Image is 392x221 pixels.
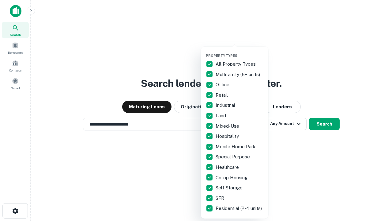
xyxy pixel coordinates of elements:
p: Hospitality [216,133,240,140]
p: Mobile Home Park [216,143,257,150]
p: Residential (2-4 units) [216,205,263,212]
p: SFR [216,195,225,202]
p: Industrial [216,102,236,109]
p: Mixed-Use [216,122,240,130]
p: Land [216,112,227,119]
p: Multifamily (5+ units) [216,71,261,78]
p: All Property Types [216,60,257,68]
p: Retail [216,91,229,99]
p: Healthcare [216,164,240,171]
iframe: Chat Widget [361,172,392,201]
p: Self Storage [216,184,244,192]
p: Office [216,81,231,88]
p: Co-op Housing [216,174,249,181]
p: Special Purpose [216,153,251,161]
span: Property Types [206,54,237,57]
